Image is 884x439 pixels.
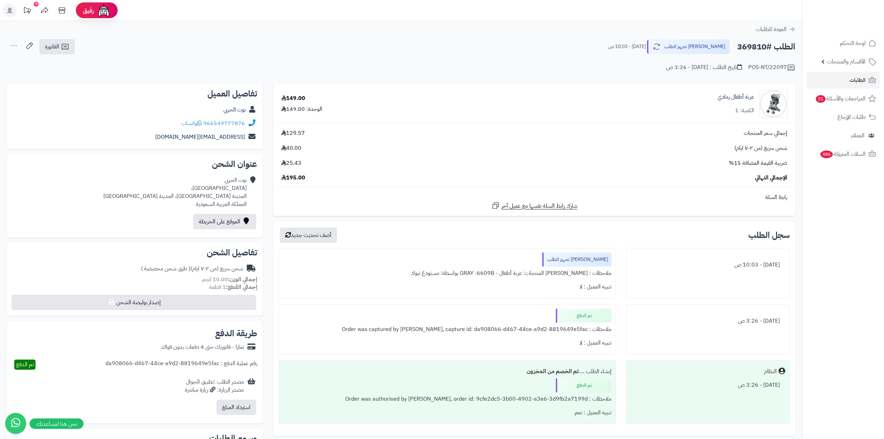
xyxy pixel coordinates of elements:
[729,159,787,167] span: ضريبة القيمة المضافة 15%
[11,295,256,310] button: إصدار بوليصة الشحن
[216,400,256,415] button: استرداد المبلغ
[748,63,795,72] div: POS-NT/22097
[283,406,611,419] div: تنبيه العميل : نعم
[228,275,257,284] strong: إجمالي الوزن:
[837,12,877,26] img: logo-2.png
[647,39,730,54] button: [PERSON_NAME] تجهيز الطلب
[820,150,833,159] span: 486
[283,267,611,280] div: ملاحظات : [PERSON_NAME] المنتجات: عربة أطفال - GRAY -6609B بواسطة: مستودع تبوك
[161,343,244,351] div: تمارا - فاتورتك حتى 4 دفعات بدون فوائد
[755,174,787,182] span: الإجمالي النهائي
[807,72,880,88] a: الطلبات
[155,133,245,141] a: [EMAIL_ADDRESS][DOMAIN_NAME]
[556,309,611,323] div: تم الدفع
[276,193,792,201] div: رابط السلة
[283,280,611,294] div: تنبيه العميل : لا
[631,378,785,392] div: [DATE] - 3:26 ص
[527,367,579,376] b: تم الخصم من المخزون
[850,75,866,85] span: الطلبات
[807,35,880,52] a: لوحة التحكم
[718,93,754,101] a: عربة أطفال رمادي
[185,386,244,394] div: مصدر الزيارة: زيارة مباشرة
[491,201,577,210] a: شارك رابط السلة نفسها مع عميل آخر
[34,2,39,7] div: 9
[744,129,787,137] span: إجمالي سعر المنتجات
[13,160,257,168] h2: عنوان الشحن
[820,149,866,159] span: السلات المتروكة
[666,63,742,71] div: تاريخ الطلب : [DATE] - 3:26 ص
[281,174,305,182] span: 195.00
[735,107,754,115] div: الكمية: 1
[97,3,111,17] img: ai-face.png
[283,336,611,350] div: تنبيه العميل : لا
[851,131,865,140] span: العملاء
[764,368,777,376] div: النظام
[807,146,880,162] a: السلات المتروكة486
[807,127,880,144] a: العملاء
[105,360,257,370] div: رقم عملية الدفع : da908066-d467-44ce-a9d2-8819649e5fac
[185,378,244,394] div: مصدر الطلب :تطبيق الجوال
[756,25,787,33] span: العودة للطلبات
[281,144,301,152] span: 40.00
[815,94,866,103] span: المراجعات والأسئلة
[181,119,202,128] a: واتساب
[281,159,301,167] span: 25.43
[283,392,611,406] div: ملاحظات : Order was authorised by [PERSON_NAME], order id: 9cfe2dc5-3b00-4902-a3e6-3d9fb2a7199d
[756,25,795,33] a: العودة للطلبات
[283,323,611,336] div: ملاحظات : Order was captured by [PERSON_NAME], capture id: da908066-d467-44ce-a9d2-8819649e5fac
[18,3,36,19] a: تحديثات المنصة
[502,202,577,210] span: شارك رابط السلة نفسها مع عميل آخر
[39,39,75,54] a: الفاتورة
[103,176,247,208] div: نوت الحربي [GEOGRAPHIC_DATA]، المدينة [GEOGRAPHIC_DATA]، المدينة [GEOGRAPHIC_DATA] المملكة العربي...
[748,231,790,239] h3: سجل الطلب
[631,258,785,272] div: [DATE] - 10:03 ص
[542,253,611,267] div: [PERSON_NAME] تجهيز الطلب
[223,106,246,114] a: نوت الحربي
[840,38,866,48] span: لوحة التحكم
[631,314,785,328] div: [DATE] - 3:26 ص
[807,109,880,125] a: طلبات الإرجاع
[280,228,337,243] button: أضف تحديث جديد
[827,57,866,67] span: الأقسام والمنتجات
[807,90,880,107] a: المراجعات والأسئلة51
[837,112,866,122] span: طلبات الإرجاع
[193,214,256,229] a: الموقع على الخريطة
[760,90,787,118] img: 1706023953-110126010010-90x90.jpg
[815,95,826,103] span: 51
[556,378,611,392] div: تم الدفع
[226,283,257,291] strong: إجمالي القطع:
[83,6,94,15] span: رفيق
[209,283,257,291] small: 1 قطعة
[45,43,59,51] span: الفاتورة
[281,105,322,113] div: الوحدة: 149.00
[215,329,257,338] h2: طريقة الدفع
[281,129,305,137] span: 129.57
[13,248,257,257] h2: تفاصيل الشحن
[737,40,795,54] h2: الطلب #369810
[16,360,34,369] span: تم الدفع
[281,94,305,102] div: 149.00
[141,265,243,273] div: شحن سريع (من ٢-٧ ايام)
[203,119,245,128] a: 966549777876
[283,365,611,378] div: إنشاء الطلب ....
[13,90,257,98] h2: تفاصيل العميل
[608,43,646,50] small: [DATE] - 10:03 ص
[141,264,190,273] span: ( طرق شحن مخصصة )
[734,144,787,152] span: شحن سريع (من ٢-٧ ايام)
[202,275,257,284] small: 10.00 كجم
